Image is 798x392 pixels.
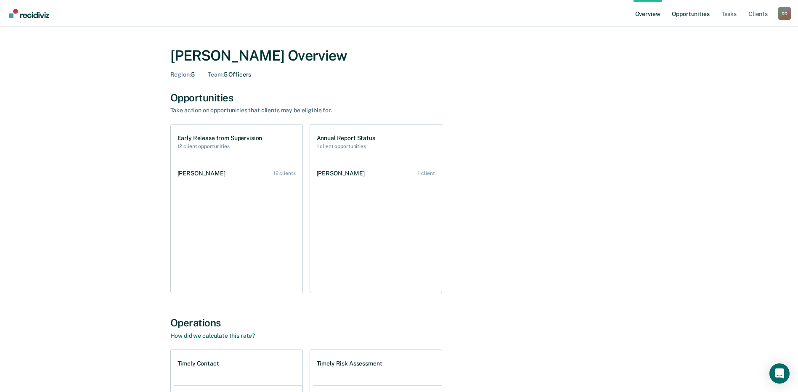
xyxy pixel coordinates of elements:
div: 5 Officers [208,71,251,78]
a: [PERSON_NAME] 1 client [313,162,442,185]
a: [PERSON_NAME] 12 clients [174,162,302,185]
div: 1 client [418,170,435,176]
span: Region : [170,71,191,78]
div: [PERSON_NAME] [178,170,229,177]
img: Recidiviz [9,9,49,18]
h1: Timely Contact [178,360,219,367]
div: Operations [170,317,628,329]
div: 12 clients [273,170,296,176]
a: How did we calculate this rate? [170,332,255,339]
div: [PERSON_NAME] Overview [170,47,628,64]
h1: Timely Risk Assessment [317,360,382,367]
div: 5 [170,71,195,78]
h1: Early Release from Supervision [178,135,262,142]
button: Profile dropdown button [778,7,791,20]
h1: Annual Report Status [317,135,375,142]
span: Team : [208,71,223,78]
h2: 12 client opportunities [178,143,262,149]
div: [PERSON_NAME] [317,170,368,177]
div: Open Intercom Messenger [769,363,790,384]
div: Take action on opportunities that clients may be eligible for. [170,107,465,114]
div: D D [778,7,791,20]
h2: 1 client opportunities [317,143,375,149]
div: Opportunities [170,92,628,104]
